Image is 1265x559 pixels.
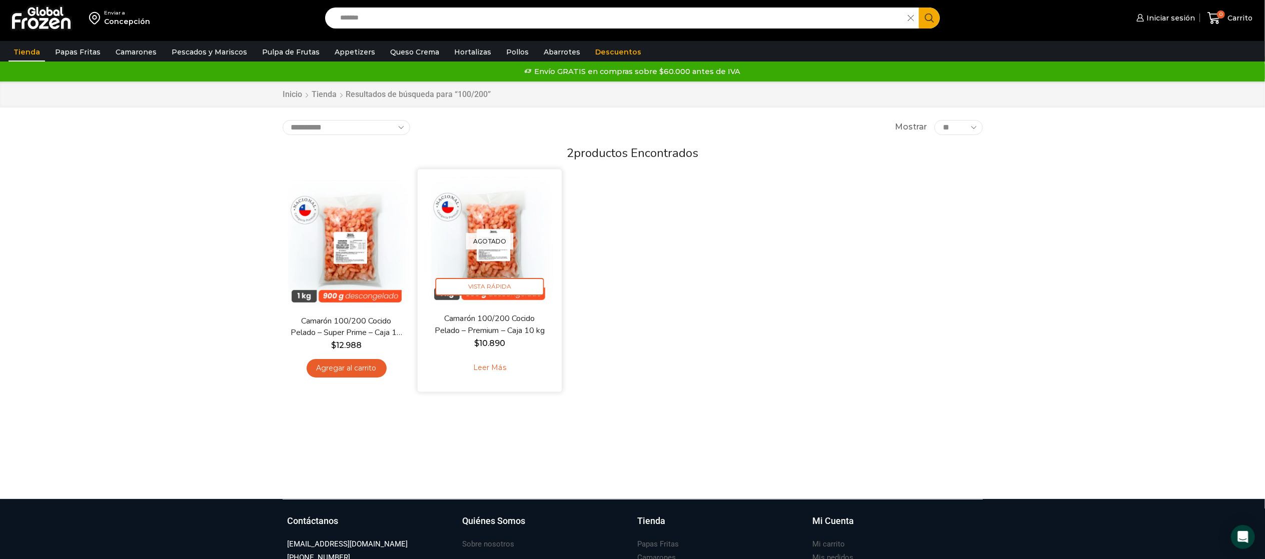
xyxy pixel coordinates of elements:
span: 2 [567,145,574,161]
a: Queso Crema [385,42,444,61]
span: Mostrar [895,121,927,133]
a: Descuentos [590,42,646,61]
h1: Resultados de búsqueda para “100/200” [346,89,491,99]
img: address-field-icon.svg [89,9,104,26]
nav: Breadcrumb [283,89,491,100]
div: Concepción [104,16,150,26]
a: Leé más sobre “Camarón 100/200 Cocido Pelado - Premium - Caja 10 kg” [458,357,521,378]
h3: Tienda [638,514,666,527]
a: Agregar al carrito: “Camarón 100/200 Cocido Pelado - Super Prime - Caja 10 kg” [307,359,387,377]
h3: Contáctanos [288,514,339,527]
h3: Mi Cuenta [813,514,854,527]
span: Vista Rápida [435,278,544,295]
a: Sobre nosotros [463,537,515,551]
h3: Papas Fritas [638,539,679,549]
a: Abarrotes [539,42,585,61]
a: Inicio [283,89,303,100]
bdi: 10.890 [474,338,505,348]
p: Agotado [466,233,513,249]
a: Contáctanos [288,514,453,537]
a: Camarón 100/200 Cocido Pelado – Premium – Caja 10 kg [431,313,547,336]
a: Tienda [638,514,803,537]
span: 0 [1217,10,1225,18]
h3: Mi carrito [813,539,845,549]
a: Quiénes Somos [463,514,628,537]
a: Mi carrito [813,537,845,551]
span: productos encontrados [574,145,698,161]
h3: Quiénes Somos [463,514,526,527]
a: Pollos [501,42,534,61]
span: Iniciar sesión [1144,13,1195,23]
a: Pescados y Mariscos [167,42,252,61]
select: Pedido de la tienda [283,120,410,135]
div: Open Intercom Messenger [1231,525,1255,549]
bdi: 12.988 [331,340,362,350]
a: Papas Fritas [50,42,106,61]
a: Mi Cuenta [813,514,978,537]
a: 0 Carrito [1205,6,1255,30]
span: Carrito [1225,13,1252,23]
button: Search button [919,7,940,28]
a: Tienda [9,42,45,61]
a: Iniciar sesión [1134,8,1195,28]
a: Tienda [312,89,338,100]
a: Camarones [111,42,162,61]
a: Pulpa de Frutas [257,42,325,61]
h3: Sobre nosotros [463,539,515,549]
div: Enviar a [104,9,150,16]
a: Appetizers [330,42,380,61]
h3: [EMAIL_ADDRESS][DOMAIN_NAME] [288,539,408,549]
span: $ [331,340,336,350]
a: Papas Fritas [638,537,679,551]
a: Camarón 100/200 Cocido Pelado – Super Prime – Caja 10 kg [289,315,404,338]
a: Hortalizas [449,42,496,61]
span: $ [474,338,479,348]
a: [EMAIL_ADDRESS][DOMAIN_NAME] [288,537,408,551]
